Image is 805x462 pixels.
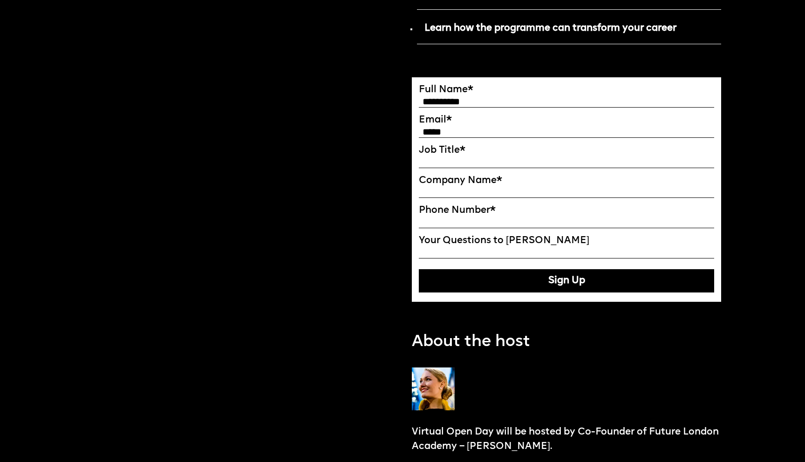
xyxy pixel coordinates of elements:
[412,330,530,354] p: About the host
[424,23,676,33] strong: Learn how the programme can transform your career
[419,235,714,247] label: Your Questions to [PERSON_NAME]
[419,145,714,156] label: Job Title
[419,205,714,217] label: Phone Number*
[419,269,714,292] button: Sign Up
[419,115,714,126] label: Email
[419,175,714,187] label: Company Name
[419,84,714,96] label: Full Name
